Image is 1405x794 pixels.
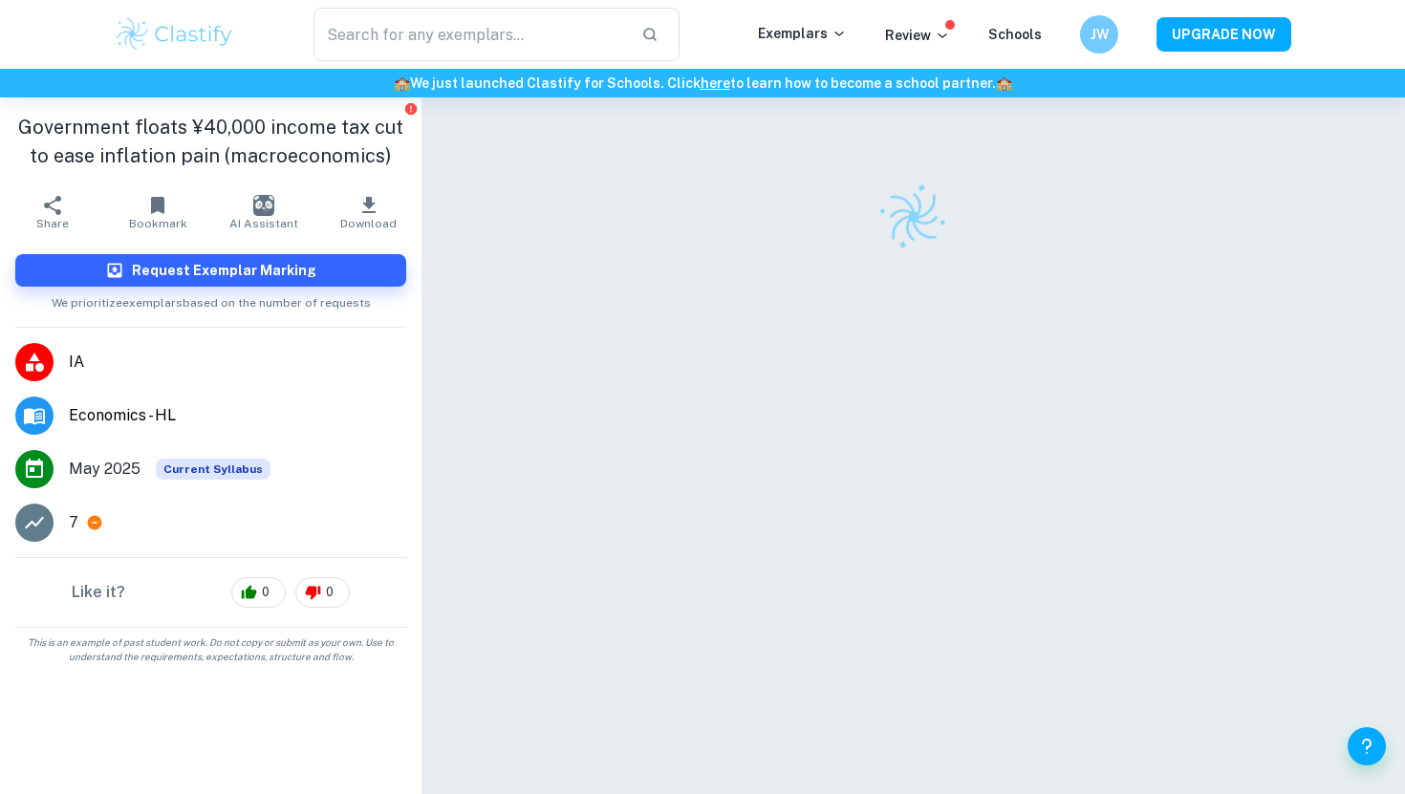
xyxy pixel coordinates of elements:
button: Help and Feedback [1348,727,1386,765]
h6: JW [1089,24,1111,45]
span: IA [69,351,406,374]
span: Bookmark [129,217,187,230]
p: 7 [69,511,78,534]
h6: Like it? [72,581,125,604]
img: Clastify logo [114,15,235,54]
span: Download [340,217,397,230]
span: Share [36,217,69,230]
img: AI Assistant [253,195,274,216]
img: Clastify logo [867,171,959,263]
a: here [701,75,730,91]
button: JW [1080,15,1118,54]
span: Economics - HL [69,404,406,427]
h6: We just launched Clastify for Schools. Click to learn how to become a school partner. [4,73,1401,94]
span: We prioritize exemplars based on the number of requests [52,287,371,311]
span: AI Assistant [229,217,298,230]
h6: Request Exemplar Marking [132,260,316,281]
button: UPGRADE NOW [1156,17,1291,52]
span: 0 [315,583,344,602]
span: 🏫 [394,75,410,91]
span: Current Syllabus [156,459,270,480]
button: AI Assistant [211,185,316,239]
span: 0 [251,583,280,602]
h1: Government floats ¥40,000 income tax cut to ease inflation pain (macroeconomics) [15,113,406,170]
span: This is an example of past student work. Do not copy or submit as your own. Use to understand the... [8,635,414,664]
span: May 2025 [69,458,140,481]
a: Schools [988,27,1042,42]
p: Review [885,25,950,46]
button: Bookmark [105,185,210,239]
button: Download [316,185,421,239]
p: Exemplars [758,23,847,44]
button: Request Exemplar Marking [15,254,406,287]
button: Report issue [403,101,418,116]
input: Search for any exemplars... [313,8,626,61]
span: 🏫 [996,75,1012,91]
div: This exemplar is based on the current syllabus. Feel free to refer to it for inspiration/ideas wh... [156,459,270,480]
